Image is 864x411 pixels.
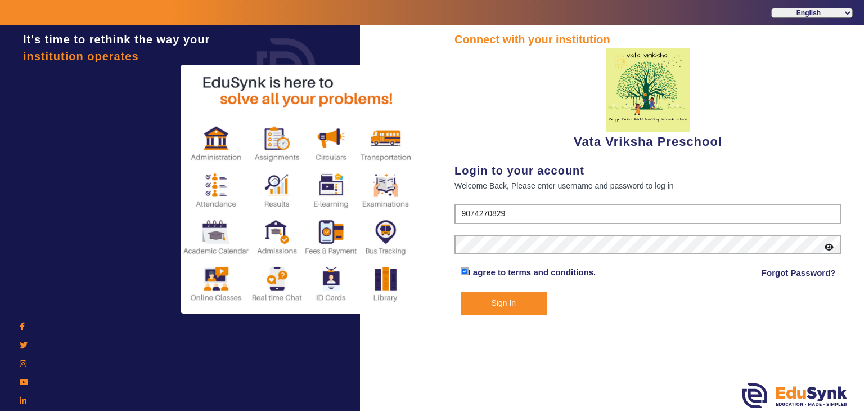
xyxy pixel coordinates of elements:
div: Welcome Back, Please enter username and password to log in [454,179,841,193]
img: login.png [244,25,328,110]
button: Sign In [461,292,547,315]
div: Vata Vriksha Preschool [454,48,841,151]
a: I agree to terms and conditions. [469,267,596,277]
div: Login to your account [454,162,841,179]
span: institution operates [23,50,139,62]
img: login2.png [181,65,417,314]
img: 817d6453-c4a2-41f8-ac39-e8a470f27eea [606,48,690,132]
a: Forgot Password? [762,266,836,280]
input: User Name [454,204,841,224]
div: Connect with your institution [454,31,841,48]
span: It's time to rethink the way your [23,33,210,46]
img: edusynk.png [742,383,847,408]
